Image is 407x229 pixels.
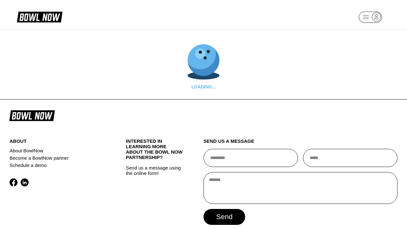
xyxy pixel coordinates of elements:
div: send us a message [203,138,397,149]
div: about [10,138,107,147]
button: send [203,209,245,225]
a: Schedule a demo [10,162,107,169]
div: INTERESTED IN LEARNING MORE ABOUT THE BOWL NOW PARTNERSHIP? [126,138,184,165]
a: About BowlNow [10,147,107,154]
div: LOADING... [188,84,219,89]
a: Become a BowlNow partner [10,154,107,162]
